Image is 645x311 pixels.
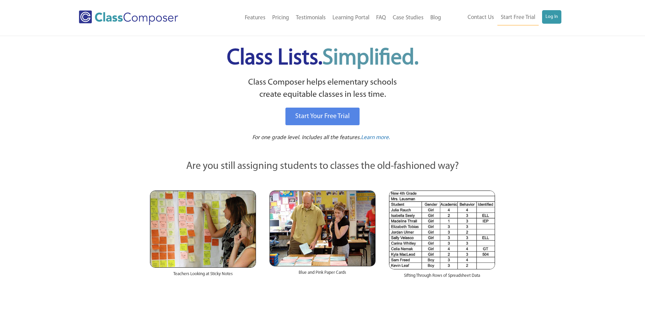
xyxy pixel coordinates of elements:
span: Simplified. [322,47,418,69]
img: Teachers Looking at Sticky Notes [150,191,256,268]
a: Learn more. [361,134,390,142]
a: Blog [427,10,445,25]
span: Class Lists. [227,47,418,69]
a: Pricing [269,10,293,25]
a: Start Free Trial [497,10,539,25]
span: For one grade level. Includes all the features. [252,135,361,140]
a: Learning Portal [329,10,373,25]
a: Log In [542,10,561,24]
div: Teachers Looking at Sticky Notes [150,268,256,284]
nav: Header Menu [445,10,561,25]
nav: Header Menu [206,10,445,25]
a: Features [241,10,269,25]
span: Start Your Free Trial [295,113,350,120]
p: Are you still assigning students to classes the old-fashioned way? [150,159,495,174]
img: Blue and Pink Paper Cards [270,191,375,266]
p: Class Composer helps elementary schools create equitable classes in less time. [149,76,496,101]
span: Learn more. [361,135,390,140]
a: Case Studies [389,10,427,25]
img: Spreadsheets [389,191,495,269]
img: Class Composer [79,10,178,25]
a: Testimonials [293,10,329,25]
div: Sifting Through Rows of Spreadsheet Data [389,269,495,286]
a: Contact Us [464,10,497,25]
a: Start Your Free Trial [285,108,360,125]
a: FAQ [373,10,389,25]
div: Blue and Pink Paper Cards [270,266,375,283]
